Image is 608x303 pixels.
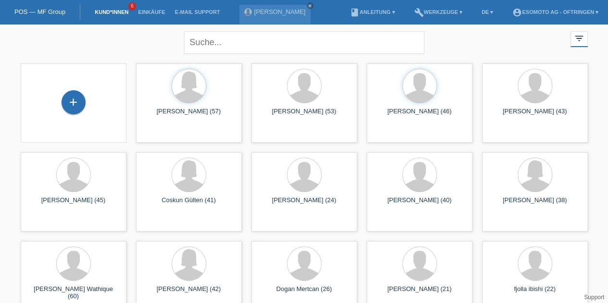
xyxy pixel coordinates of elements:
[374,108,465,123] div: [PERSON_NAME] (46)
[512,8,522,17] i: account_circle
[374,196,465,212] div: [PERSON_NAME] (40)
[584,294,604,301] a: Support
[128,2,136,11] span: 6
[490,196,580,212] div: [PERSON_NAME] (38)
[409,9,467,15] a: buildWerkzeuge ▾
[62,94,85,110] div: Kund*in hinzufügen
[133,9,170,15] a: Einkäufe
[170,9,225,15] a: E-Mail Support
[259,108,349,123] div: [PERSON_NAME] (53)
[490,108,580,123] div: [PERSON_NAME] (43)
[374,285,465,301] div: [PERSON_NAME] (21)
[144,285,234,301] div: [PERSON_NAME] (42)
[28,285,119,301] div: [PERSON_NAME] Wathique (60)
[490,285,580,301] div: fjolla ibishi (22)
[28,196,119,212] div: [PERSON_NAME] (45)
[307,2,313,9] a: close
[345,9,399,15] a: bookAnleitung ▾
[90,9,133,15] a: Kund*innen
[144,196,234,212] div: Coskun Gülten (41)
[350,8,360,17] i: book
[414,8,423,17] i: build
[14,8,65,15] a: POS — MF Group
[254,8,306,15] a: [PERSON_NAME]
[508,9,603,15] a: account_circleEsomoto AG - Oftringen ▾
[259,196,349,212] div: [PERSON_NAME] (24)
[184,31,424,54] input: Suche...
[477,9,498,15] a: DE ▾
[144,108,234,123] div: [PERSON_NAME] (57)
[308,3,312,8] i: close
[259,285,349,301] div: Dogan Mertcan (26)
[574,33,584,44] i: filter_list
